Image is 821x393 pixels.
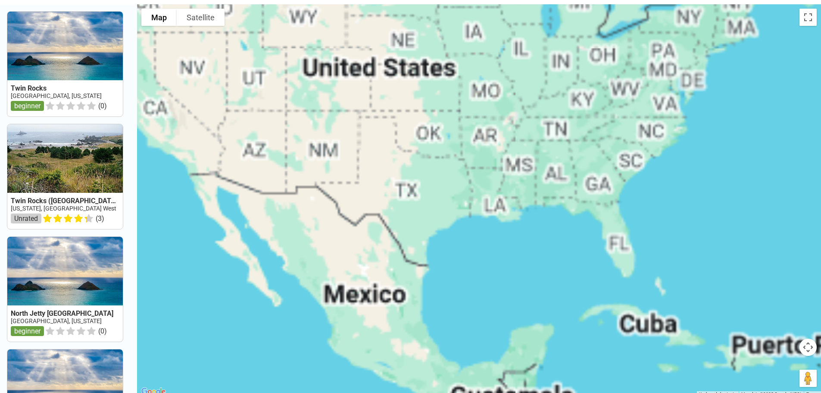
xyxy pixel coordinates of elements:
[141,9,177,26] button: Show street map
[11,318,102,324] a: [GEOGRAPHIC_DATA], [US_STATE]
[799,9,817,26] button: Toggle fullscreen view
[799,339,817,356] button: Map camera controls
[177,9,225,26] button: Show satellite imagery
[799,370,817,387] button: Drag Pegman onto the map to open Street View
